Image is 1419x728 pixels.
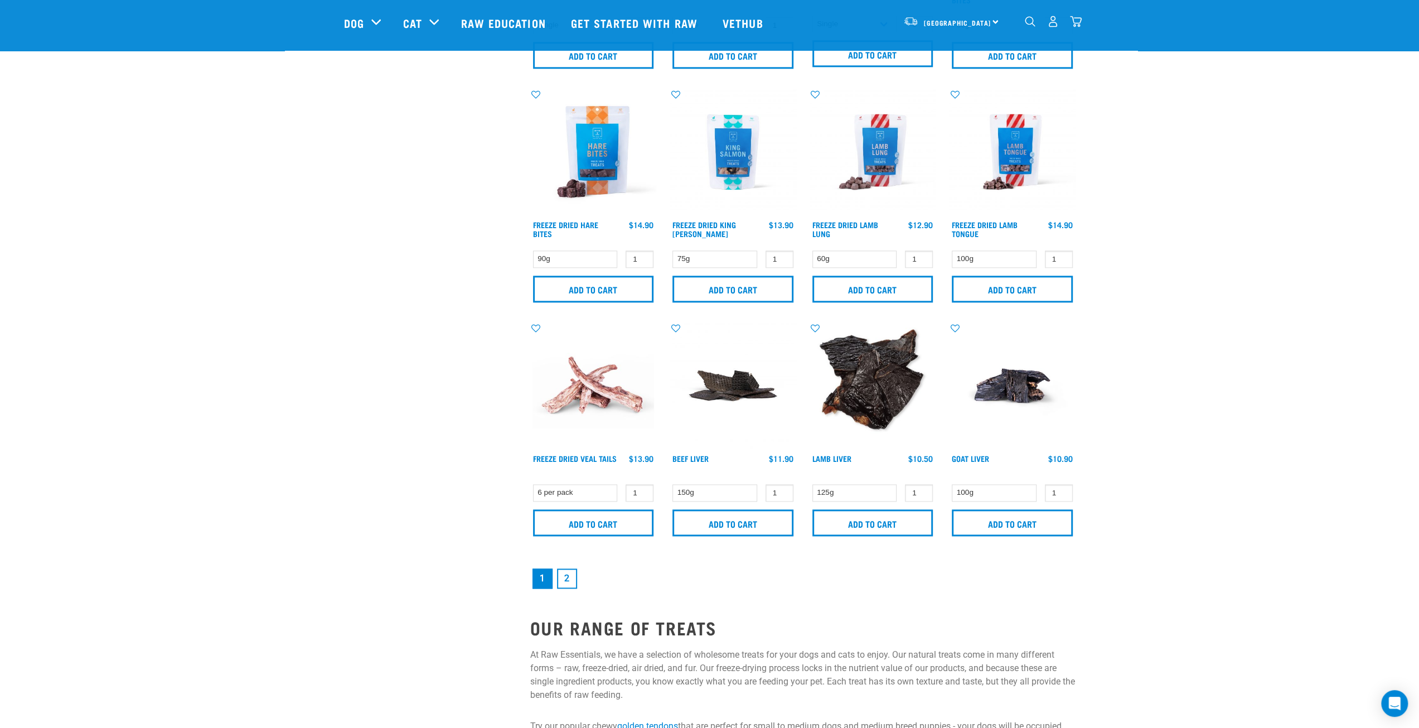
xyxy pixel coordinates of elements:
[530,648,1076,702] p: At Raw Essentials, we have a selection of wholesome treats for your dogs and cats to enjoy. Our n...
[711,1,777,45] a: Vethub
[1045,484,1073,502] input: 1
[533,223,598,235] a: Freeze Dried Hare Bites
[812,40,933,67] input: Add to cart
[908,220,933,229] div: $12.90
[952,42,1073,69] input: Add to cart
[530,566,1076,591] nav: pagination
[672,42,793,69] input: Add to cart
[672,509,793,536] input: Add to cart
[952,276,1073,302] input: Add to cart
[905,484,933,502] input: 1
[532,568,553,589] a: Page 1
[810,322,936,449] img: Beef Liver and Lamb Liver Treats
[1048,220,1073,229] div: $14.90
[557,568,577,589] a: Goto page 2
[949,89,1076,215] img: RE Product Shoot 2023 Nov8575
[766,250,793,268] input: 1
[533,42,654,69] input: Add to cart
[626,250,653,268] input: 1
[533,509,654,536] input: Add to cart
[952,456,989,460] a: Goat Liver
[450,1,559,45] a: Raw Education
[924,21,991,25] span: [GEOGRAPHIC_DATA]
[670,89,796,215] img: RE Product Shoot 2023 Nov8584
[905,250,933,268] input: 1
[629,220,653,229] div: $14.90
[626,484,653,502] input: 1
[903,16,918,26] img: van-moving.png
[952,509,1073,536] input: Add to cart
[810,89,936,215] img: RE Product Shoot 2023 Nov8571
[812,509,933,536] input: Add to cart
[530,322,657,449] img: FD Veal Tail White Background
[533,456,617,460] a: Freeze Dried Veal Tails
[908,454,933,463] div: $10.50
[812,276,933,302] input: Add to cart
[629,454,653,463] div: $13.90
[812,223,878,235] a: Freeze Dried Lamb Lung
[670,322,796,449] img: Beef Liver
[672,276,793,302] input: Add to cart
[672,456,709,460] a: Beef Liver
[812,456,851,460] a: Lamb Liver
[344,15,364,31] a: Dog
[769,454,793,463] div: $11.90
[1381,690,1408,717] div: Open Intercom Messenger
[769,220,793,229] div: $13.90
[533,276,654,302] input: Add to cart
[952,223,1018,235] a: Freeze Dried Lamb Tongue
[949,322,1076,449] img: Goat Liver
[1047,16,1059,27] img: user.png
[530,618,1076,638] h2: OUR RANGE OF TREATS
[1070,16,1082,27] img: home-icon@2x.png
[560,1,711,45] a: Get started with Raw
[1025,16,1035,27] img: home-icon-1@2x.png
[530,89,657,215] img: Raw Essentials Freeze Dried Hare Bites
[1048,454,1073,463] div: $10.90
[403,15,422,31] a: Cat
[1045,250,1073,268] input: 1
[672,223,736,235] a: Freeze Dried King [PERSON_NAME]
[766,484,793,502] input: 1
